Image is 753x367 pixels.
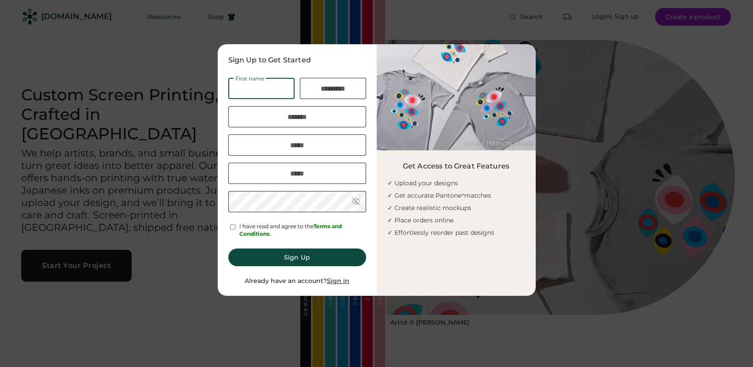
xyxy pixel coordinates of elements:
[228,55,366,65] div: Sign Up to Get Started
[387,177,536,239] div: ✓ Upload your designs ✓ Get accurate Pantone matches ✓ Create realistic mockups ✓ Place orders on...
[377,44,536,150] img: Web-Rendered_Studio-3.jpg
[245,277,349,286] div: Already have an account?
[327,277,349,285] u: Sign in
[403,161,509,172] div: Get Access to Great Features
[239,223,366,238] div: I have read and agree to the .
[228,248,366,266] button: Sign Up
[239,223,343,237] font: Terms and Conditions
[462,193,464,197] sup: ®
[464,140,533,148] div: © Artist: [PERSON_NAME]
[234,76,266,81] div: First name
